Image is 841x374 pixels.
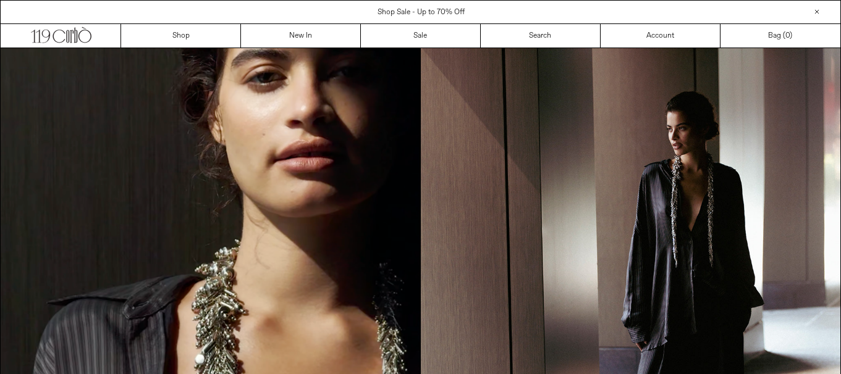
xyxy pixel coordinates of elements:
span: ) [785,30,792,41]
a: New In [241,24,361,48]
a: Shop [121,24,241,48]
a: Account [601,24,721,48]
a: Search [481,24,601,48]
a: Sale [361,24,481,48]
a: Shop Sale - Up to 70% Off [378,7,465,17]
a: Bag () [721,24,840,48]
span: 0 [785,31,790,41]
